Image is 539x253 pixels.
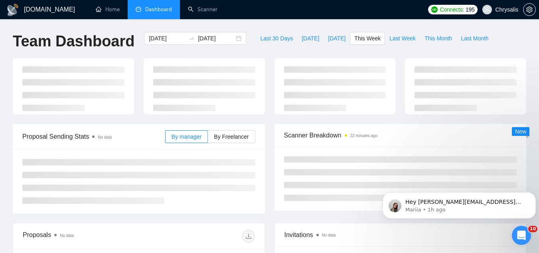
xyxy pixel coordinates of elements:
[431,6,438,13] img: upwork-logo.png
[260,34,293,43] span: Last 30 Days
[350,32,385,45] button: This Week
[302,34,319,43] span: [DATE]
[324,32,350,45] button: [DATE]
[256,32,297,45] button: Last 30 Days
[484,7,490,12] span: user
[149,34,185,43] input: Start date
[22,131,165,141] span: Proposal Sending Stats
[528,226,537,232] span: 10
[60,233,74,238] span: No data
[322,233,336,237] span: No data
[188,35,195,42] span: swap-right
[172,133,201,140] span: By manager
[466,5,474,14] span: 195
[456,32,493,45] button: Last Month
[136,6,141,12] span: dashboard
[328,34,346,43] span: [DATE]
[523,6,536,13] a: setting
[512,226,531,245] iframe: Intercom live chat
[350,133,377,138] time: 22 minutes ago
[188,35,195,42] span: to
[424,34,452,43] span: This Month
[284,130,517,140] span: Scanner Breakdown
[379,175,539,231] iframe: Intercom notifications message
[297,32,324,45] button: [DATE]
[23,230,139,243] div: Proposals
[198,34,234,43] input: End date
[523,3,536,16] button: setting
[420,32,456,45] button: This Month
[284,230,517,240] span: Invitations
[145,6,172,13] span: Dashboard
[188,6,217,13] a: searchScanner
[389,34,416,43] span: Last Week
[515,128,526,135] span: New
[461,34,488,43] span: Last Month
[523,6,535,13] span: setting
[6,4,19,16] img: logo
[354,34,381,43] span: This Week
[96,6,120,13] a: homeHome
[440,5,464,14] span: Connects:
[98,135,112,139] span: No data
[13,32,134,51] h1: Team Dashboard
[214,133,249,140] span: By Freelancer
[385,32,420,45] button: Last Week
